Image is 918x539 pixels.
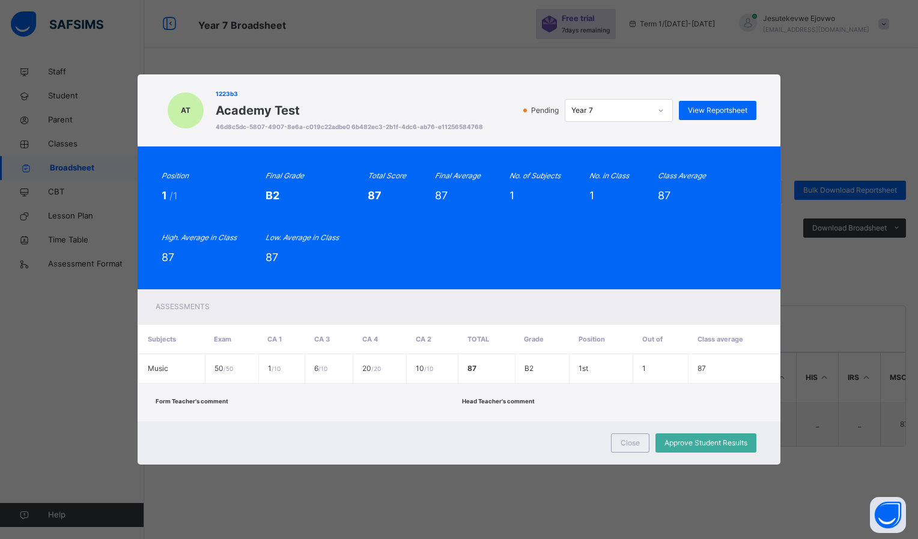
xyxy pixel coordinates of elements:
[589,171,629,180] i: No. in Class
[314,335,330,343] span: CA 3
[148,364,168,373] span: Music
[266,251,278,263] span: 87
[214,364,233,373] span: 50
[698,335,743,343] span: Class average
[267,335,282,343] span: CA 1
[318,365,327,372] span: / 10
[579,364,588,373] span: 1st
[181,105,190,116] span: AT
[509,171,561,180] i: No. of Subjects
[642,335,663,343] span: Out of
[266,189,279,202] span: B2
[162,189,169,202] span: 1
[266,233,339,242] i: Low. Average in Class
[214,335,231,343] span: Exam
[216,101,483,119] span: Academy Test
[524,335,544,343] span: Grade
[589,189,594,202] span: 1
[467,335,489,343] span: Total
[368,171,406,180] i: Total Score
[579,335,605,343] span: Position
[642,364,646,373] span: 1
[435,189,448,202] span: 87
[162,233,237,242] i: High. Average in Class
[162,251,174,263] span: 87
[870,497,906,533] button: Open asap
[148,335,176,343] span: Subjects
[435,171,481,180] i: Final Average
[688,105,747,116] span: View Reportsheet
[169,190,177,202] span: /1
[621,438,640,448] span: Close
[272,365,281,372] span: / 10
[371,365,381,372] span: / 20
[524,364,533,373] span: B2
[698,364,706,373] span: 87
[266,171,304,180] i: Final Grade
[509,189,514,202] span: 1
[424,365,433,372] span: / 10
[658,189,670,202] span: 87
[571,105,651,116] div: Year 7
[416,364,433,373] span: 10
[223,365,233,372] span: / 50
[162,171,189,180] i: Position
[156,302,210,311] span: Assessments
[216,122,483,131] span: 46d8c5dc-5807-4907-8e6a-c019c22adbe0 6b482ec3-2b1f-4dc6-ab76-e11256584768
[314,364,327,373] span: 6
[368,189,381,202] span: 87
[462,398,535,405] span: Head Teacher's comment
[362,364,381,373] span: 20
[530,105,562,116] span: Pending
[658,171,706,180] i: Class Average
[416,335,431,343] span: CA 2
[156,398,228,405] span: Form Teacher's comment
[664,438,747,448] span: Approve Student Results
[268,364,281,373] span: 1
[362,335,378,343] span: CA 4
[467,364,476,373] span: 87
[216,89,483,98] span: 1223b3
